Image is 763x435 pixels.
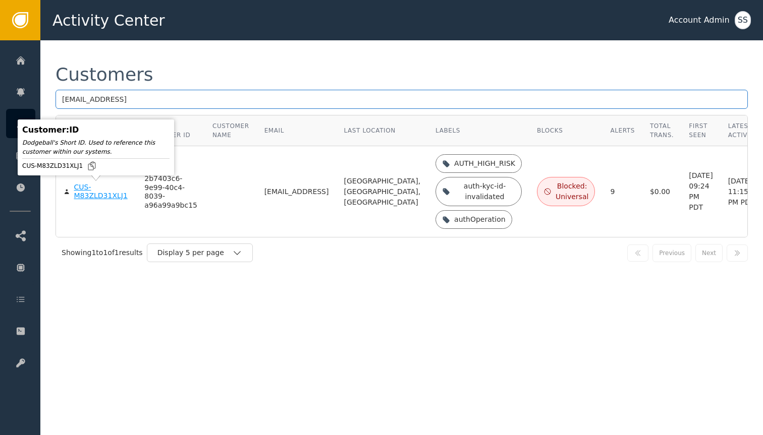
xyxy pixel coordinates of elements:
button: SS [735,11,751,29]
span: Activity Center [52,9,165,32]
div: Latest Activity [728,121,757,140]
div: Customers [56,66,153,84]
button: Display 5 per page [147,243,253,262]
div: First Seen [689,121,713,140]
div: Last Location [344,126,420,135]
div: Display 5 per page [157,247,232,258]
td: [GEOGRAPHIC_DATA], [GEOGRAPHIC_DATA], [GEOGRAPHIC_DATA] [336,146,428,237]
div: Alerts [610,126,635,135]
div: Labels [435,126,522,135]
div: Blocked: Universal [556,181,588,202]
div: Total Trans. [650,121,674,140]
div: authOperation [454,214,506,225]
td: 9 [603,146,642,237]
div: Showing 1 to 1 of 1 results [62,247,143,258]
div: auth-kyc-id-invalidated [454,181,515,202]
input: Search by name, email, or ID [56,90,748,109]
div: Customer : ID [22,124,170,136]
div: Customer Name [212,121,249,140]
div: Blocks [537,126,595,135]
div: Account Admin [669,14,730,26]
div: AUTH_HIGH_RISK [454,158,515,169]
td: $0.00 [642,146,681,237]
td: [EMAIL_ADDRESS] [257,146,337,237]
div: Email [264,126,329,135]
td: [DATE] 09:24 PM PDT [681,146,720,237]
div: CUS-M83ZLD31XLJ1 [74,183,130,201]
div: CUS-M83ZLD31XLJ1 [22,161,170,171]
div: Dodgeball's Short ID. Used to reference this customer within our systems. [22,138,170,156]
div: 2b7403c6-9e99-40c4-8039-a96a99a9bc15 [144,174,197,210]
